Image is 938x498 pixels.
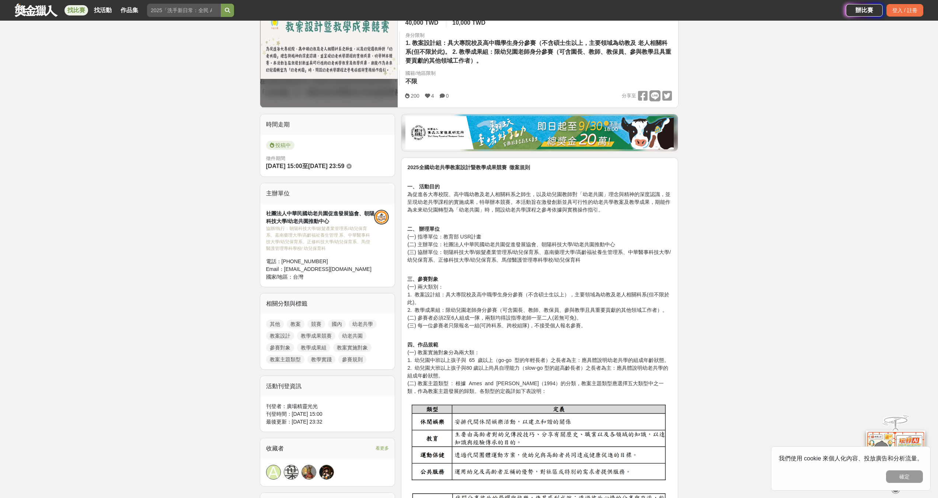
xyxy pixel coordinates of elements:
div: 國籍/地區限制 [405,70,436,77]
div: 身分限制 [405,32,672,39]
span: 40,000 TWD [405,20,438,26]
a: Avatar [319,465,334,480]
span: [DATE] 15:00 [266,163,302,169]
span: 1. 教案設計組：具大專院校及高中職學生身分參賽（不含碩士生以上，主要領域為幼教及 老人相關科系(但不限於此)。 2. 教學成果組：限幼兒園老師身分參賽（可含園長、教師、教保員、參與教學且具重要... [405,40,671,64]
a: 葉 [284,465,299,480]
strong: 三、參賽對象 [407,276,438,282]
span: 投稿中 [266,141,294,150]
a: 幼老共園 [338,331,366,340]
span: 看更多 [376,444,389,452]
div: 刊登時間： [DATE] 15:00 [266,410,389,418]
a: 教學成果競賽 [297,331,335,340]
strong: 一、 活動目的 [407,184,440,189]
p: 為促進各大專校院、高中職幼教及老人相關科系之師生，以及幼兒園教師對「幼老共園」理念與精神的深度認識，並呈現幼老共學課程的實施成果，特舉辦本競賽。本活動旨在激發創新並具可行性的幼老共學教案及教學成... [407,175,672,222]
span: 至 [302,163,308,169]
a: 教案實施對象 [333,343,372,352]
div: 刊登者： 廣場精靈光光 [266,403,389,410]
span: 200 [411,93,419,99]
img: Avatar [320,465,334,479]
div: 電話： [PHONE_NUMBER] [266,258,374,265]
div: 相關分類與標籤 [260,293,395,314]
img: 1c81a89c-c1b3-4fd6-9c6e-7d29d79abef5.jpg [405,116,674,149]
span: 國家/地區： [266,274,293,280]
span: 徵件期間 [266,156,285,161]
span: [DATE] 23:59 [308,163,344,169]
p: (一) 指導單位：教育部 USR計畫 (二) 主辦單位：社團法人中華民國幼老共園促進發展協會、朝陽科技大學/幼老共園推動中心 (三) 協辦單位：朝陽科技大學/銀髮產業管理系/幼兒保育系、嘉南藥理... [407,225,672,272]
a: A [266,465,281,480]
a: 找比賽 [64,5,88,15]
span: 不限 [405,78,417,84]
a: 其他 [266,320,284,328]
span: 收藏者 [266,445,284,452]
span: 0 [446,93,449,99]
span: 分享至 [622,90,636,101]
strong: 2025全國幼老共學教案設計暨教學成果競賽 徵案規則 [407,164,530,170]
img: 0f503bf5-02e9-4234-8608-a455e6a5b504.jpg [407,400,672,485]
strong: 二、 辦理單位 [407,226,440,232]
div: 社團法人中華民國幼老共園促進發展協會、朝陽科技大學/幼老共園推動中心 [266,210,374,225]
input: 2025「洗手新日常：全民 ALL IN」洗手歌全台徵選 [147,4,221,17]
a: Avatar [301,465,316,480]
a: 教學實踐 [307,355,335,364]
div: 最後更新： [DATE] 23:32 [266,418,389,426]
p: (一) 教案實施對象分為兩大類： 1. 幼兒園中班以上孩子與 65 歲以上（go-go 型的年輕長者）之長者為主：應具體說明幼老共學的組成年齡狀態。 2. 幼兒園大班以上孩子與80 歲以上尚具自... [407,341,672,395]
span: 我們使用 cookie 來個人化內容、投放廣告和分析流量。 [779,455,923,462]
a: 找活動 [91,5,115,15]
a: 作品集 [118,5,141,15]
span: 4 [431,93,434,99]
p: (一) 兩大類別： 1. 教案設計組：具大專院校及高中職學生身分參賽（不含碩士生以上），主要領域為幼教及老人相關科系(但不限於此)。 2. 教學成果組：限幼兒園老師身分參賽（可含園長、教師、教保... [407,275,672,337]
a: 參賽規則 [338,355,366,364]
div: Email： [EMAIL_ADDRESS][DOMAIN_NAME] [266,265,374,273]
a: 教案主題類型 [266,355,304,364]
div: 活動刊登資訊 [260,376,395,397]
img: d2146d9a-e6f6-4337-9592-8cefde37ba6b.png [866,431,925,480]
a: 競賽 [307,320,325,328]
img: Avatar [302,465,316,479]
div: 登入 / 註冊 [886,4,923,17]
span: 10,000 TWD [452,20,485,26]
div: 時間走期 [260,114,395,135]
span: 台灣 [293,274,303,280]
div: 協辦/執行： 朝陽科技大學/銀髮產業管理系/幼兒保育系、嘉南藥理大學/高齡福祉養生管理 系、中華醫事科技大學/幼兒保育系、正修科技大學/幼兒保育系、馬偕醫護管理專科學校/ 幼兒保育科 [266,225,374,252]
strong: 四、作品規範 [407,342,438,348]
a: 辦比賽 [846,4,883,17]
a: 國內 [328,320,346,328]
button: 確定 [886,470,923,483]
a: 教學成果組 [297,343,330,352]
div: 主辦單位 [260,183,395,204]
a: 幼老共學 [349,320,377,328]
a: 教案 [287,320,304,328]
a: 教案設計 [266,331,294,340]
a: 參賽對象 [266,343,294,352]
